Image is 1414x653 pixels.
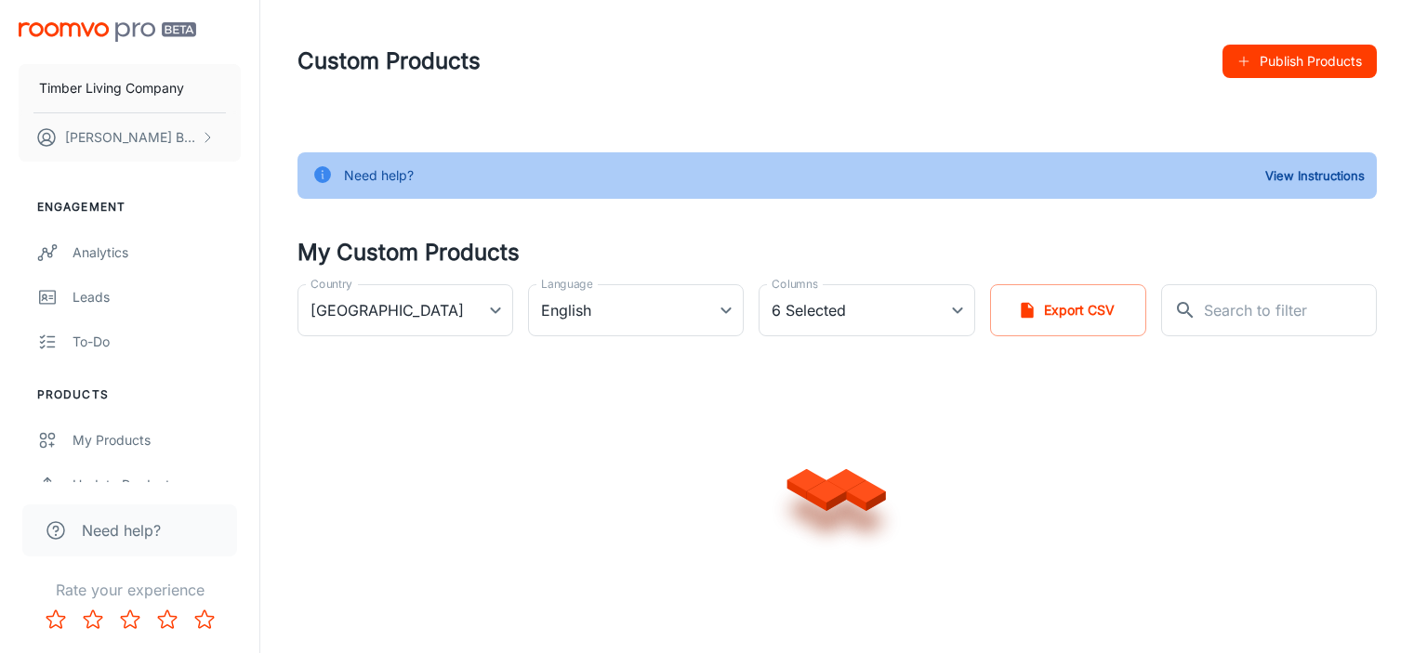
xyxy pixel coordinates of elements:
[990,284,1146,336] button: Export CSV
[541,276,593,292] label: Language
[297,284,513,336] div: [GEOGRAPHIC_DATA]
[37,601,74,638] button: Rate 1 star
[311,276,352,292] label: Country
[297,45,481,78] h1: Custom Products
[1204,284,1377,336] input: Search to filter
[297,236,1377,269] h4: My Custom Products
[65,127,196,148] p: [PERSON_NAME] Bhanji
[528,284,744,336] div: English
[82,519,161,542] span: Need help?
[15,579,244,601] p: Rate your experience
[19,22,196,42] img: Roomvo PRO Beta
[39,78,184,98] p: Timber Living Company
[74,601,112,638] button: Rate 2 star
[73,287,241,307] div: Leads
[759,284,974,336] div: 6 Selected
[73,332,241,352] div: To-do
[1261,162,1369,189] button: View Instructions
[73,475,241,495] div: Update Products
[1222,45,1377,78] button: Publish Products
[19,113,241,162] button: [PERSON_NAME] Bhanji
[73,430,241,451] div: My Products
[149,601,186,638] button: Rate 4 star
[19,64,241,112] button: Timber Living Company
[344,158,414,193] div: Need help?
[73,242,241,263] div: Analytics
[186,601,223,638] button: Rate 5 star
[112,601,149,638] button: Rate 3 star
[772,276,818,292] label: Columns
